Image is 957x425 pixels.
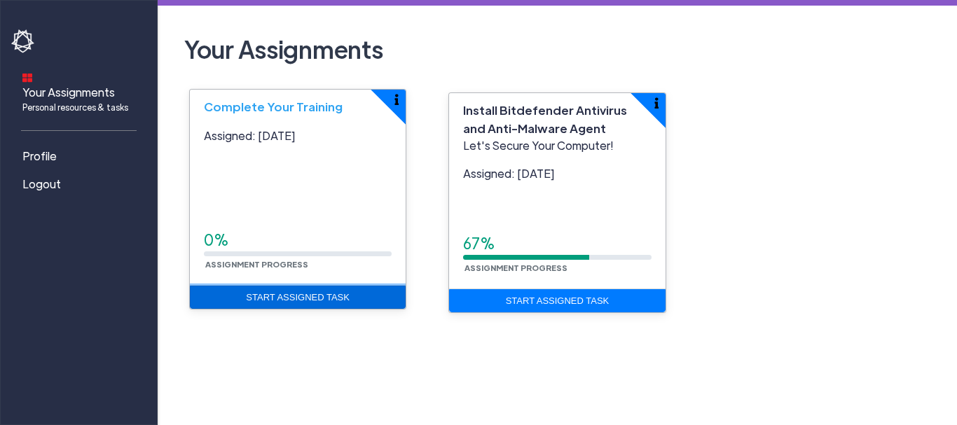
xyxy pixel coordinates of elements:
[11,64,151,119] a: Your AssignmentsPersonal resources & tasks
[179,28,936,70] h2: Your Assignments
[463,137,651,154] p: Let's Secure Your Computer!
[204,127,392,144] p: Assigned: [DATE]
[463,232,651,255] div: 67%
[463,165,651,182] p: Assigned: [DATE]
[11,170,151,198] a: Logout
[204,99,343,114] span: Complete Your Training
[22,148,57,165] span: Profile
[395,94,399,105] img: info-icon.svg
[22,101,128,113] span: Personal resources & tasks
[22,176,61,193] span: Logout
[11,142,151,170] a: Profile
[22,73,32,83] img: dashboard-icon.svg
[11,29,36,53] img: havoc-shield-logo-white.png
[204,229,392,251] div: 0%
[887,358,957,425] iframe: Chat Widget
[22,84,128,113] span: Your Assignments
[463,263,569,272] small: Assignment Progress
[190,286,406,309] a: Start Assigned Task
[449,289,665,313] a: Start Assigned Task
[463,102,627,136] span: Install Bitdefender Antivirus and Anti-Malware Agent
[654,97,659,109] img: info-icon.svg
[204,259,310,269] small: Assignment Progress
